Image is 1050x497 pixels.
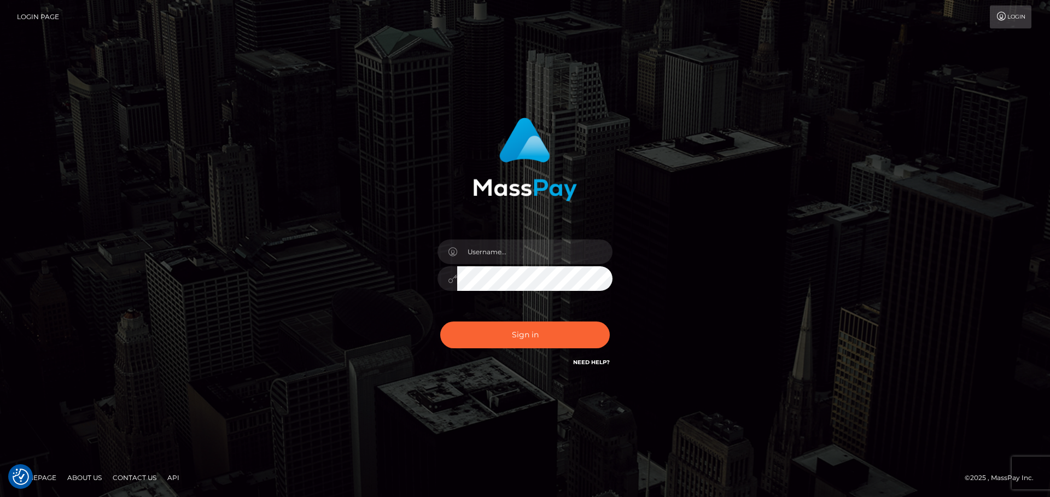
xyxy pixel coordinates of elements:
[163,469,184,486] a: API
[17,5,59,28] a: Login Page
[13,469,29,485] img: Revisit consent button
[965,472,1042,484] div: © 2025 , MassPay Inc.
[990,5,1031,28] a: Login
[13,469,29,485] button: Consent Preferences
[12,469,61,486] a: Homepage
[63,469,106,486] a: About Us
[457,239,612,264] input: Username...
[473,118,577,201] img: MassPay Login
[108,469,161,486] a: Contact Us
[440,321,610,348] button: Sign in
[573,359,610,366] a: Need Help?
